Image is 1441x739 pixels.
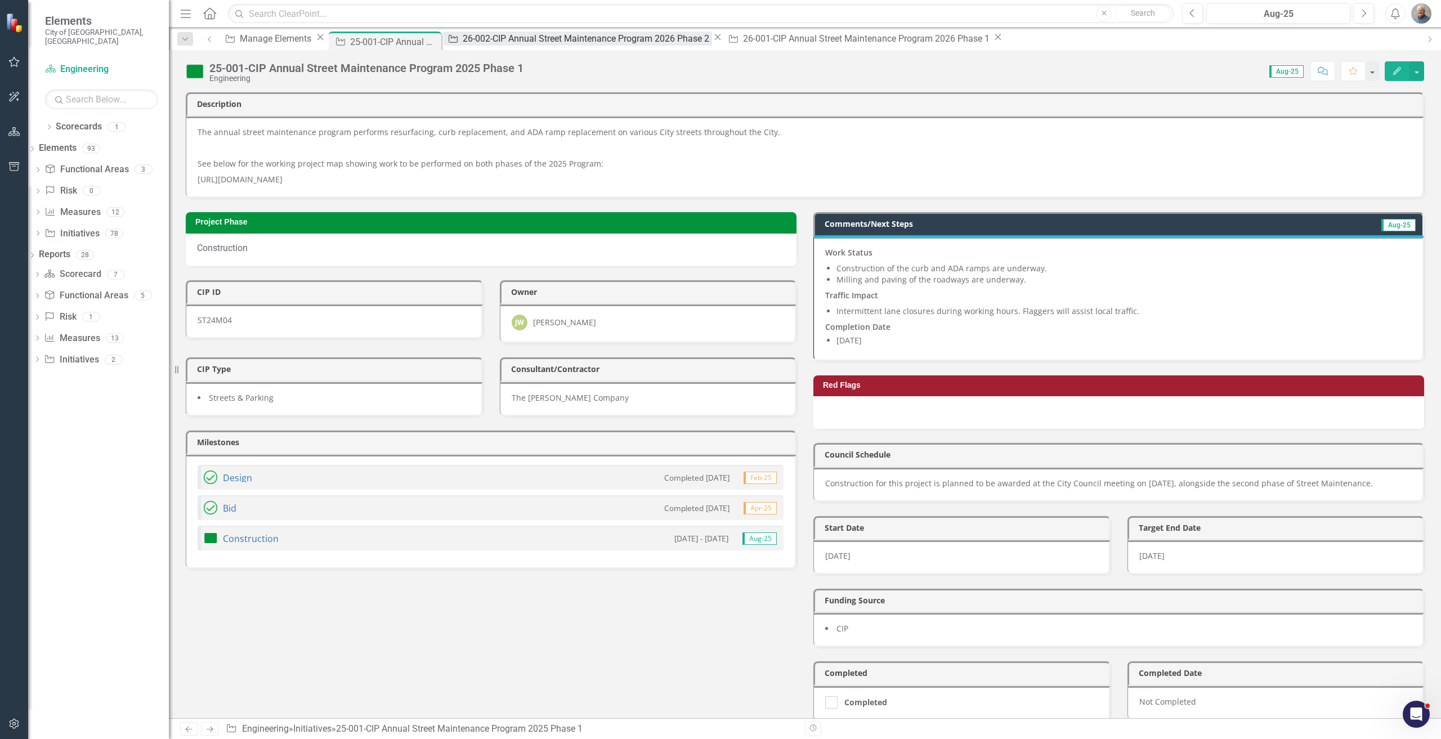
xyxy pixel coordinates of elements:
div: 78 [105,229,123,238]
li: Milling and paving of the roadways are underway. [836,274,1411,285]
button: Search [1115,6,1171,21]
strong: Work Status [825,247,872,258]
span: [DATE] [1139,550,1165,561]
li: Construction of the curb and ADA ramps are underway. [836,263,1411,274]
img: Jared Groves [1411,3,1431,24]
strong: Traffic Impact [825,290,878,301]
a: Functional Areas [44,163,128,176]
div: JW [512,315,527,330]
h3: Description [197,100,1417,108]
p: Construction for this project is planned to be awarded at the City Council meeting on [DATE], alo... [825,478,1411,489]
div: 12 [106,207,124,217]
img: ClearPoint Strategy [6,13,25,33]
div: Engineering [209,74,523,83]
h3: Completed Date [1139,669,1417,677]
h3: Funding Source [825,596,1417,604]
div: Aug-25 [1210,7,1346,21]
div: 26-002-CIP Annual Street Maintenance Program 2026 Phase 2 [463,32,712,46]
a: Bid [223,502,236,514]
h3: CIP Type [197,365,476,373]
a: 26-002-CIP Annual Street Maintenance Program 2026 Phase 2 [444,32,712,46]
a: Risk [44,311,76,324]
div: 28 [76,250,94,259]
div: 93 [82,144,100,153]
img: Completed [204,501,217,514]
img: On Target [204,531,217,545]
span: Aug-25 [1269,65,1304,78]
a: Design [223,472,252,484]
small: Completed [DATE] [664,472,730,483]
div: Not Completed [1127,686,1425,720]
h3: Project Phase [195,218,791,226]
div: 25-001-CIP Annual Street Maintenance Program 2025 Phase 1 [350,35,438,49]
small: [DATE] - [DATE] [674,533,728,544]
span: The [PERSON_NAME] Company [512,392,629,403]
iframe: Intercom live chat [1403,701,1430,728]
a: Construction [223,532,279,545]
div: 5 [134,291,152,301]
div: 13 [106,333,124,343]
small: City of [GEOGRAPHIC_DATA], [GEOGRAPHIC_DATA] [45,28,158,46]
span: Apr-25 [744,502,777,514]
div: 26-001-CIP Annual Street Maintenance Program 2026 Phase 1 [743,32,992,46]
h3: CIP ID [197,288,476,296]
a: Scorecard [44,268,101,281]
div: 0 [83,186,101,196]
a: Measures [44,206,100,219]
img: On Target [186,62,204,80]
a: Manage Elements [221,32,315,46]
a: Initiatives [44,227,99,240]
a: Engineering [242,723,289,734]
span: CIP [836,623,848,634]
h3: Completed [825,669,1103,677]
h3: Target End Date [1139,523,1417,532]
a: Scorecards [56,120,102,133]
span: ST24M04 [198,315,232,325]
span: Streets & Parking [209,392,274,403]
h3: Council Schedule [825,450,1417,459]
span: Construction [197,243,248,253]
button: Aug-25 [1206,3,1350,24]
div: 25-001-CIP Annual Street Maintenance Program 2025 Phase 1 [209,62,523,74]
span: [DATE] [825,550,851,561]
p: [URL][DOMAIN_NAME] [198,172,1411,185]
div: » » [226,723,796,736]
a: Initiatives [293,723,332,734]
h3: Comments/Next Steps [825,220,1247,228]
p: The annual street maintenance program performs resurfacing, curb replacement, and ADA ramp replac... [198,127,1411,140]
span: Search [1131,8,1155,17]
a: Measures [44,332,100,345]
span: Aug-25 [1381,219,1416,231]
h3: Milestones [197,438,789,446]
div: 1 [108,122,126,132]
h3: Consultant/Contractor [511,365,790,373]
a: Engineering [45,63,158,76]
span: Feb-25 [744,472,777,484]
span: Elements [45,14,158,28]
h3: Red Flags [823,381,1418,389]
h3: Start Date [825,523,1103,532]
p: See below for the working project map showing work to be performed on both phases of the 2025 Pro... [198,156,1411,172]
img: Completed [204,471,217,484]
input: Search ClearPoint... [228,4,1174,24]
a: Functional Areas [44,289,128,302]
div: 7 [107,270,125,279]
a: Risk [44,185,77,198]
span: Aug-25 [742,532,777,545]
li: [DATE] [836,335,1411,346]
a: Reports [39,248,70,261]
a: Initiatives [44,353,99,366]
div: [PERSON_NAME] [533,317,596,328]
div: 2 [105,355,123,364]
small: Completed [DATE] [664,503,730,513]
input: Search Below... [45,89,158,109]
h3: Owner [511,288,790,296]
div: 25-001-CIP Annual Street Maintenance Program 2025 Phase 1 [336,723,583,734]
a: Elements [39,142,77,155]
a: 26-001-CIP Annual Street Maintenance Program 2026 Phase 1 [723,32,992,46]
li: Intermittent lane closures during working hours. Flaggers will assist local traffic. [836,306,1411,317]
strong: Completion Date [825,321,890,332]
div: Manage Elements [240,32,315,46]
div: 3 [135,165,153,174]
